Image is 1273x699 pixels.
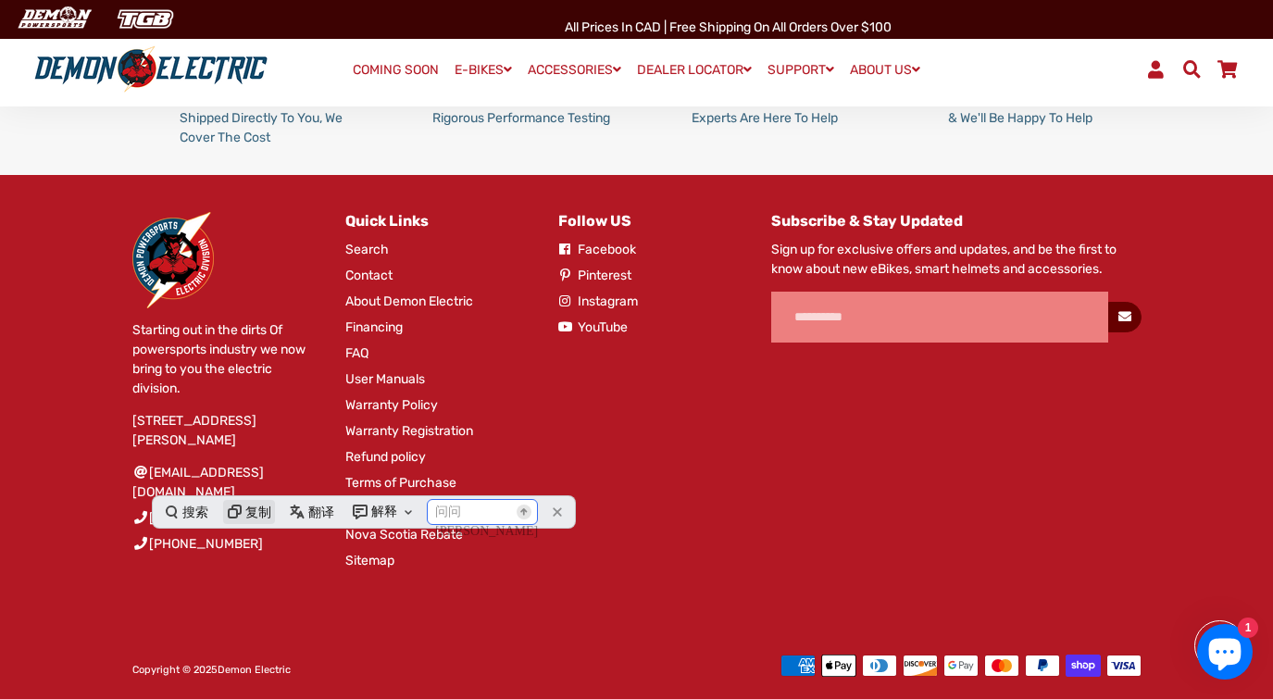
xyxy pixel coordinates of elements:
p: Our In-House Team of E-Bike Experts Are Here To Help [692,89,882,128]
a: COMING SOON [346,57,445,83]
img: Demon Electric logo [28,45,274,94]
a: ABOUT US [843,56,927,83]
a: Facebook [558,240,636,259]
a: [PHONE_NUMBER] [132,508,263,528]
p: Sign up for exclusive offers and updates, and be the first to know about new eBikes, smart helmet... [771,240,1142,279]
a: Contact [345,266,393,285]
a: Terms of Purchase [345,473,456,493]
p: [STREET_ADDRESS][PERSON_NAME] [132,411,318,450]
a: Search [345,240,389,259]
a: Refund policy [345,447,426,467]
inbox-online-store-chat: Shopify online store chat [1192,624,1258,684]
a: Warranty Registration [345,421,473,441]
a: About Demon Electric [345,292,473,311]
a: [EMAIL_ADDRESS][DOMAIN_NAME] [132,463,318,502]
a: YouTube [558,318,628,337]
a: Instagram [558,292,638,311]
h4: Follow US [558,212,743,230]
a: User Manuals [345,369,425,389]
a: E-BIKES [448,56,518,83]
a: Sitemap [345,551,394,570]
a: Demon Electric [218,664,291,676]
a: Pinterest [558,266,631,285]
img: Demon Electric [9,4,98,34]
img: TGB Canada [107,4,183,34]
p: All Orders Over $100, Products Shipped Directly To You, We Cover The Cost [180,89,364,147]
a: [PHONE_NUMBER] [132,534,263,554]
img: Demon Electric [132,212,214,308]
a: FAQ [345,343,368,363]
a: Nova Scotia Rebate [345,525,463,544]
a: ACCESSORIES [521,56,628,83]
span: Copyright © 2025 [132,664,291,676]
p: Any Problems, Reach Out To Us & We'll Be Happy To Help [948,89,1142,128]
p: All Of Our Products Go Through Rigorous Performance Testing [432,89,623,128]
h4: Subscribe & Stay Updated [771,212,1142,230]
a: DEALER LOCATOR [630,56,758,83]
a: SUPPORT [761,56,841,83]
a: Financing [345,318,403,337]
a: Warranty Policy [345,395,438,415]
h4: Quick Links [345,212,530,230]
p: Starting out in the dirts Of powersports industry we now bring to you the electric division. [132,320,318,398]
span: All Prices in CAD | Free shipping on all orders over $100 [565,19,892,35]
